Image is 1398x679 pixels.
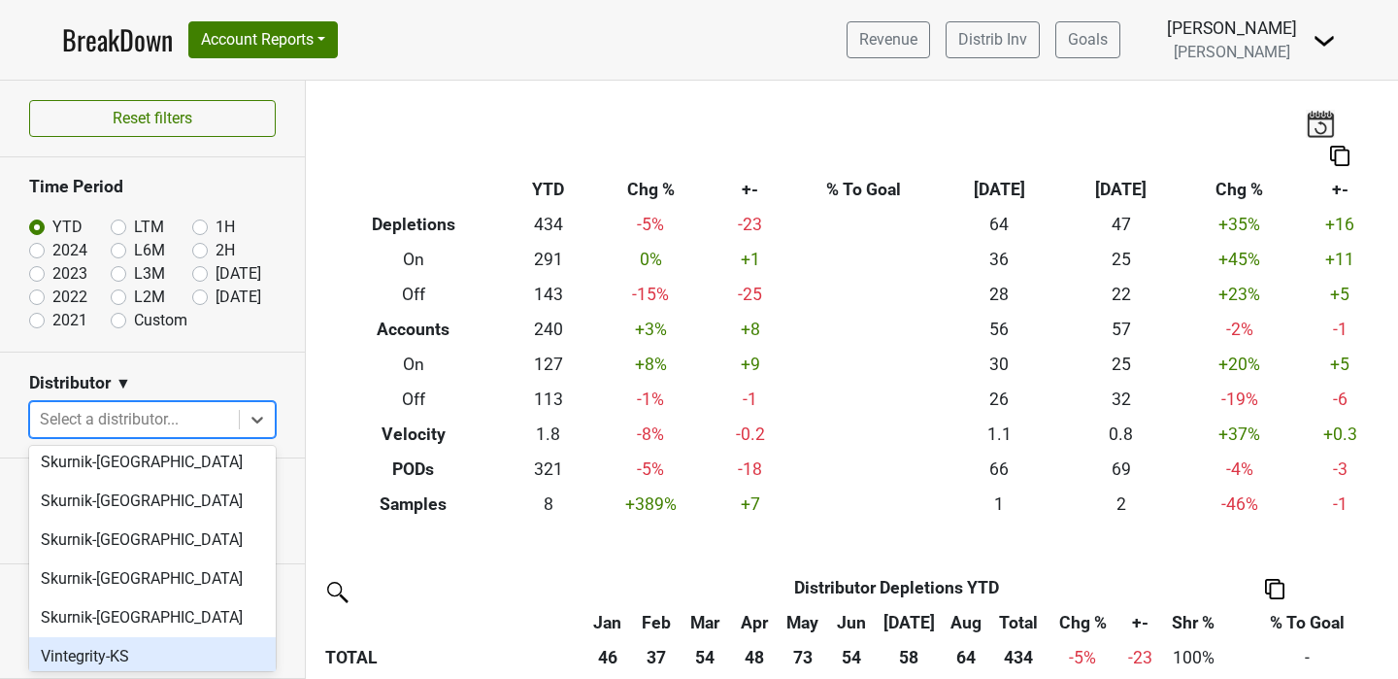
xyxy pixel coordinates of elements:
th: On [320,243,507,278]
label: L6M [134,239,165,262]
label: [DATE] [216,286,261,309]
th: Shr %: activate to sort column ascending [1161,605,1227,640]
th: 54 [681,640,729,675]
label: 2H [216,239,235,262]
td: -5 % [589,452,712,487]
td: 1 [939,487,1061,522]
h3: Time Period [29,177,276,197]
span: -5% [1069,648,1096,667]
th: 58 [876,640,942,675]
th: % To Goal: activate to sort column ascending [1226,605,1388,640]
td: +8 [712,313,788,348]
button: Reset filters [29,100,276,137]
th: Total: activate to sort column ascending [990,605,1047,640]
td: -0.2 [712,417,788,452]
td: +37 % [1182,417,1297,452]
button: Account Reports [188,21,338,58]
td: +5 [1296,348,1383,383]
th: 46 [583,640,632,675]
h3: Distributor [29,373,111,393]
th: &nbsp;: activate to sort column ascending [320,605,583,640]
th: Jun: activate to sort column ascending [827,605,876,640]
td: 127 [507,348,590,383]
td: +16 [1296,208,1383,243]
td: 0.8 [1060,417,1182,452]
td: -23 [712,208,788,243]
td: 32 [1060,382,1182,417]
td: 113 [507,382,590,417]
td: -2 % [1182,313,1297,348]
a: Goals [1055,21,1120,58]
label: L3M [134,262,165,286]
td: 47 [1060,208,1182,243]
th: May: activate to sort column ascending [779,605,827,640]
th: Chg %: activate to sort column ascending [1047,605,1119,640]
th: 64 [942,640,990,675]
th: Off [320,278,507,313]
th: Samples [320,487,507,522]
td: 66 [939,452,1061,487]
td: -1 [1296,487,1383,522]
th: 434 [990,640,1047,675]
th: Depletions [320,208,507,243]
td: +23 % [1182,278,1297,313]
td: +1 [712,243,788,278]
img: last_updated_date [1306,110,1335,137]
th: Aug: activate to sort column ascending [942,605,990,640]
th: Feb: activate to sort column ascending [632,605,681,640]
span: ▼ [116,372,131,395]
td: -1 [1296,313,1383,348]
th: Accounts [320,313,507,348]
th: 37 [632,640,681,675]
th: Off [320,382,507,417]
td: -8 % [589,417,712,452]
td: 0 % [589,243,712,278]
td: +9 [712,348,788,383]
td: +35 % [1182,208,1297,243]
td: 22 [1060,278,1182,313]
th: 48 [729,640,778,675]
td: +11 [1296,243,1383,278]
td: -15 % [589,278,712,313]
td: 26 [939,382,1061,417]
label: 2022 [52,286,87,309]
th: 54 [827,640,876,675]
td: 69 [1060,452,1182,487]
td: +5 [1296,278,1383,313]
label: 2021 [52,309,87,332]
td: -6 [1296,382,1383,417]
td: 64 [939,208,1061,243]
td: -25 [712,278,788,313]
th: PODs [320,452,507,487]
td: 143 [507,278,590,313]
td: +8 % [589,348,712,383]
td: -5 % [589,208,712,243]
td: 1.8 [507,417,590,452]
td: -3 [1296,452,1383,487]
th: YTD [507,173,590,208]
td: 56 [939,313,1061,348]
th: TOTAL [320,640,583,675]
td: -1 [712,382,788,417]
th: On [320,348,507,383]
td: -18 [712,452,788,487]
td: -46 % [1182,487,1297,522]
td: +45 % [1182,243,1297,278]
th: [DATE] [1060,173,1182,208]
td: -19 % [1182,382,1297,417]
td: 1.1 [939,417,1061,452]
th: Jan: activate to sort column ascending [583,605,632,640]
label: 2023 [52,262,87,286]
td: 240 [507,313,590,348]
label: LTM [134,216,164,239]
th: Velocity [320,417,507,452]
img: filter [320,575,351,606]
td: - [1226,640,1388,675]
th: 73 [779,640,827,675]
td: 100% [1161,640,1227,675]
th: Jul: activate to sort column ascending [876,605,942,640]
td: -1 % [589,382,712,417]
td: 321 [507,452,590,487]
span: -23 [1128,648,1152,667]
td: 291 [507,243,590,278]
